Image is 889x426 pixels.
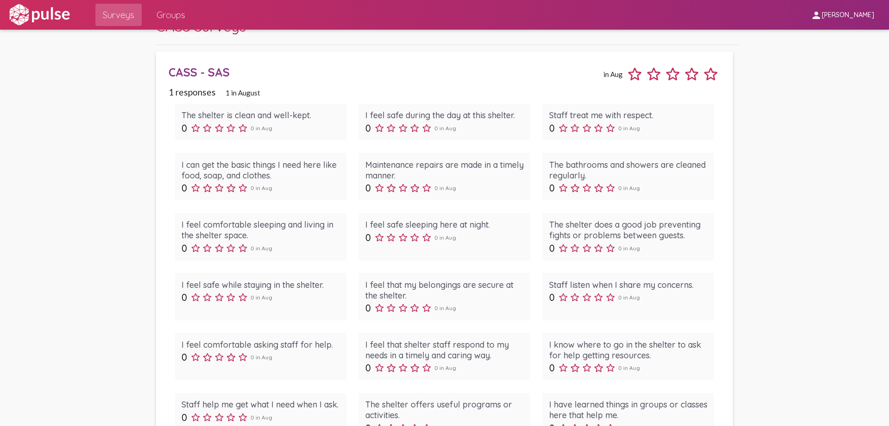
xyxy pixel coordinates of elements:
[549,292,555,303] span: 0
[225,89,260,97] span: 1 in August
[157,6,185,23] span: Groups
[365,182,371,194] span: 0
[182,110,340,121] div: The shelter is clean and well-kept.
[182,122,187,134] span: 0
[618,125,640,132] span: 0 in Aug
[7,3,71,26] img: white-logo.svg
[365,280,524,301] div: I feel that my belongings are secure at the shelter.
[365,110,524,121] div: I feel safe during the day at this shelter.
[549,339,708,361] div: I know where to go in the shelter to ask for help getting resources.
[618,364,640,371] span: 0 in Aug
[182,182,187,194] span: 0
[434,305,456,312] span: 0 in Aug
[182,412,187,423] span: 0
[182,399,340,410] div: Staff help me get what I need when I ask.
[811,10,822,21] mat-icon: person
[182,339,340,350] div: I feel comfortable asking staff for help.
[434,234,456,241] span: 0 in Aug
[103,6,134,23] span: Surveys
[365,122,371,134] span: 0
[549,182,555,194] span: 0
[250,245,272,252] span: 0 in Aug
[182,351,187,363] span: 0
[603,70,623,78] span: in Aug
[618,184,640,191] span: 0 in Aug
[365,219,524,230] div: I feel safe sleeping here at night.
[169,65,600,79] div: CASS - SAS
[365,362,371,374] span: 0
[365,339,524,361] div: I feel that shelter staff respond to my needs in a timely and caring way.
[95,4,142,26] a: Surveys
[250,125,272,132] span: 0 in Aug
[549,362,555,374] span: 0
[365,302,371,314] span: 0
[250,184,272,191] span: 0 in Aug
[250,354,272,361] span: 0 in Aug
[549,159,708,181] div: The bathrooms and showers are cleaned regularly.
[169,87,216,97] span: 1 responses
[182,280,340,290] div: I feel safe while staying in the shelter.
[549,122,555,134] span: 0
[618,294,640,301] span: 0 in Aug
[822,11,874,19] span: [PERSON_NAME]
[549,280,708,290] div: Staff listen when I share my concerns.
[549,399,708,420] div: I have learned things in groups or classes here that help me.
[434,364,456,371] span: 0 in Aug
[618,245,640,252] span: 0 in Aug
[182,242,187,254] span: 0
[182,292,187,303] span: 0
[182,159,340,181] div: I can get the basic things I need here like food, soap, and clothes.
[549,219,708,241] div: The shelter does a good job preventing fights or problems between guests.
[182,219,340,241] div: I feel comfortable sleeping and living in the shelter space.
[365,159,524,181] div: Maintenance repairs are made in a timely manner.
[549,242,555,254] span: 0
[365,399,524,420] div: The shelter offers useful programs or activities.
[434,184,456,191] span: 0 in Aug
[434,125,456,132] span: 0 in Aug
[149,4,193,26] a: Groups
[803,6,882,23] button: [PERSON_NAME]
[365,232,371,243] span: 0
[549,110,708,121] div: Staff treat me with respect.
[250,414,272,421] span: 0 in Aug
[250,294,272,301] span: 0 in Aug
